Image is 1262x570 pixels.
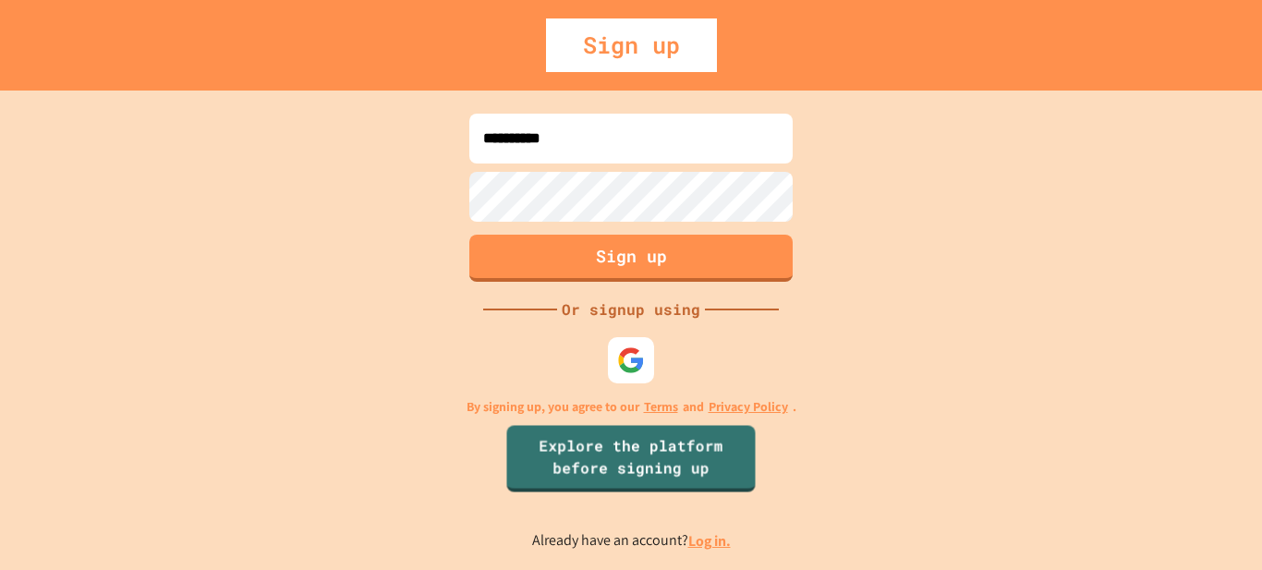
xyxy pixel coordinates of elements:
[617,346,645,374] img: google-icon.svg
[469,235,793,282] button: Sign up
[688,531,731,551] a: Log in.
[546,18,717,72] div: Sign up
[709,397,788,417] a: Privacy Policy
[506,425,755,491] a: Explore the platform before signing up
[532,529,731,552] p: Already have an account?
[467,397,796,417] p: By signing up, you agree to our and .
[557,298,705,321] div: Or signup using
[644,397,678,417] a: Terms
